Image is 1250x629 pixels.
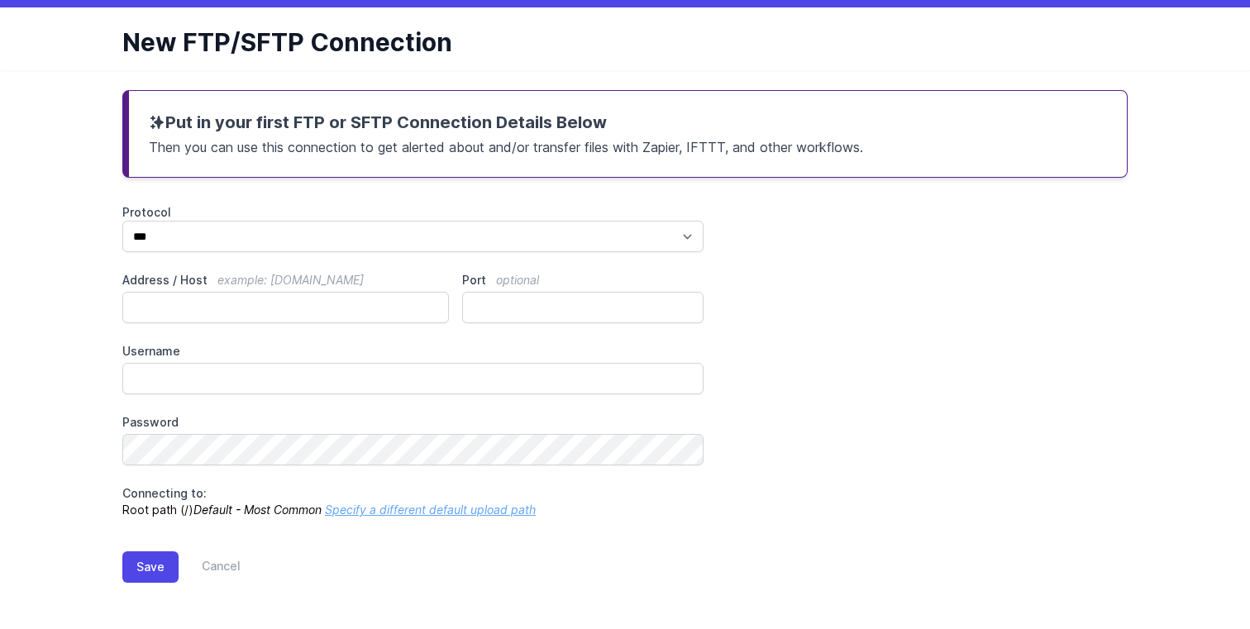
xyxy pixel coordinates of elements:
[122,551,179,583] button: Save
[122,204,704,221] label: Protocol
[217,273,364,287] span: example: [DOMAIN_NAME]
[149,111,1107,134] h3: Put in your first FTP or SFTP Connection Details Below
[149,134,1107,157] p: Then you can use this connection to get alerted about and/or transfer files with Zapier, IFTTT, a...
[122,27,1114,57] h1: New FTP/SFTP Connection
[122,414,704,431] label: Password
[1167,546,1230,609] iframe: Drift Widget Chat Controller
[179,551,241,583] a: Cancel
[122,485,704,518] p: Root path (/)
[462,272,704,288] label: Port
[496,273,539,287] span: optional
[122,272,449,288] label: Address / Host
[122,343,704,360] label: Username
[325,503,536,517] a: Specify a different default upload path
[122,486,207,500] span: Connecting to:
[193,503,322,517] i: Default - Most Common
